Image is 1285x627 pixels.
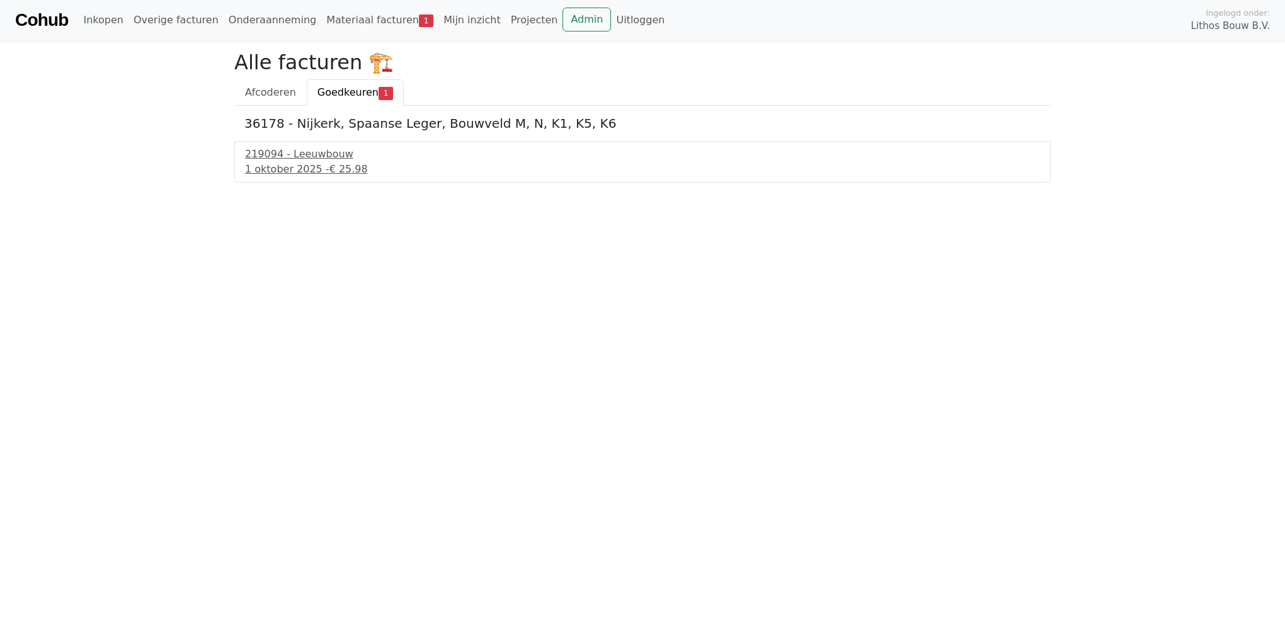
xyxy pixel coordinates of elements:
[234,50,1051,74] h2: Alle facturen 🏗️
[611,8,670,33] a: Uitloggen
[419,14,433,27] span: 1
[329,163,368,175] span: € 25.98
[128,8,224,33] a: Overige facturen
[1206,7,1270,19] span: Ingelogd onder:
[78,8,128,33] a: Inkopen
[245,147,1040,162] div: 219094 - Leeuwbouw
[563,8,611,31] a: Admin
[506,8,563,33] a: Projecten
[321,8,438,33] a: Materiaal facturen1
[224,8,321,33] a: Onderaanneming
[244,116,1041,131] h5: 36178 - Nijkerk, Spaanse Leger, Bouwveld M, N, K1, K5, K6
[245,162,1040,177] div: 1 oktober 2025 -
[1191,19,1270,33] span: Lithos Bouw B.V.
[234,79,307,106] a: Afcoderen
[245,86,296,98] span: Afcoderen
[379,87,393,99] span: 1
[317,86,379,98] span: Goedkeuren
[15,5,68,35] a: Cohub
[307,79,404,106] a: Goedkeuren1
[438,8,506,33] a: Mijn inzicht
[245,147,1040,177] a: 219094 - Leeuwbouw1 oktober 2025 -€ 25.98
